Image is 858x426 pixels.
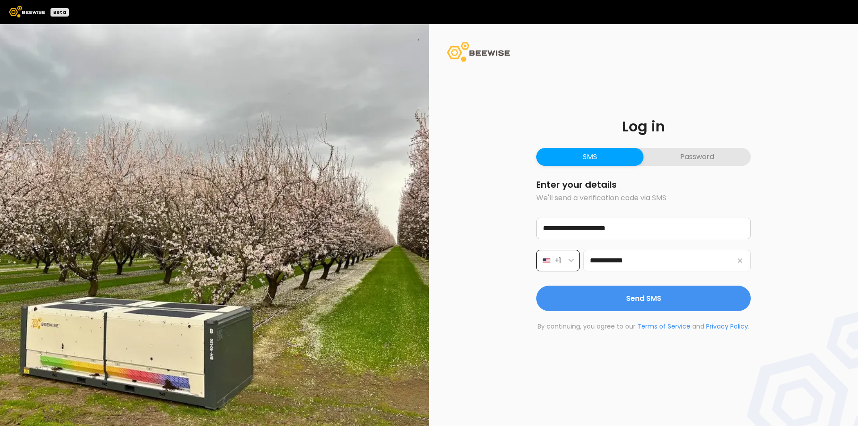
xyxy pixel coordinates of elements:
[735,255,745,266] button: Clear phone number
[706,322,748,331] a: Privacy Policy
[9,6,45,17] img: Beewise logo
[536,286,751,311] button: Send SMS
[637,322,690,331] a: Terms of Service
[50,8,69,17] div: Beta
[536,148,643,166] button: SMS
[536,250,580,271] button: +1
[536,193,751,203] p: We'll send a verification code via SMS
[536,180,751,189] h2: Enter your details
[643,148,751,166] button: Password
[555,255,561,266] span: +1
[536,119,751,134] h1: Log in
[536,322,751,331] p: By continuing, you agree to our and .
[626,293,661,304] span: Send SMS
